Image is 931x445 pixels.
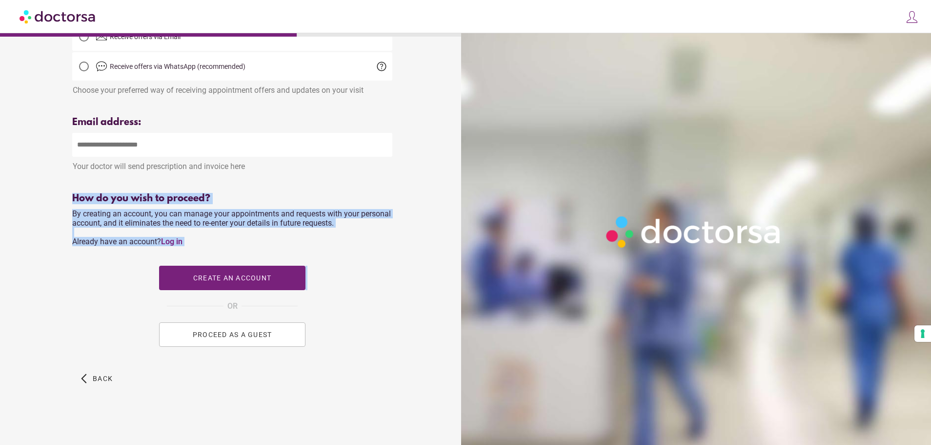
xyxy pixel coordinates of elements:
[376,61,387,72] span: help
[110,63,245,70] span: Receive offers via WhatsApp (recommended)
[20,5,97,27] img: Doctorsa.com
[159,266,305,290] button: Create an account
[93,375,113,382] span: Back
[110,33,181,41] span: Receive offers via Email
[77,366,117,391] button: arrow_back_ios Back
[72,209,391,246] span: By creating an account, you can manage your appointments and requests with your personal account,...
[905,10,919,24] img: icons8-customer-100.png
[72,81,392,95] div: Choose your preferred way of receiving appointment offers and updates on your visit
[72,117,392,128] div: Email address:
[193,274,271,282] span: Create an account
[193,331,272,339] span: PROCEED AS A GUEST
[96,61,107,72] img: chat
[159,322,305,347] button: PROCEED AS A GUEST
[96,31,107,42] img: email
[72,193,392,204] div: How do you wish to proceed?
[227,300,238,313] span: OR
[601,211,788,253] img: Logo-Doctorsa-trans-White-partial-flat.png
[161,237,182,246] a: Log in
[914,325,931,342] button: Your consent preferences for tracking technologies
[72,157,392,171] div: Your doctor will send prescription and invoice here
